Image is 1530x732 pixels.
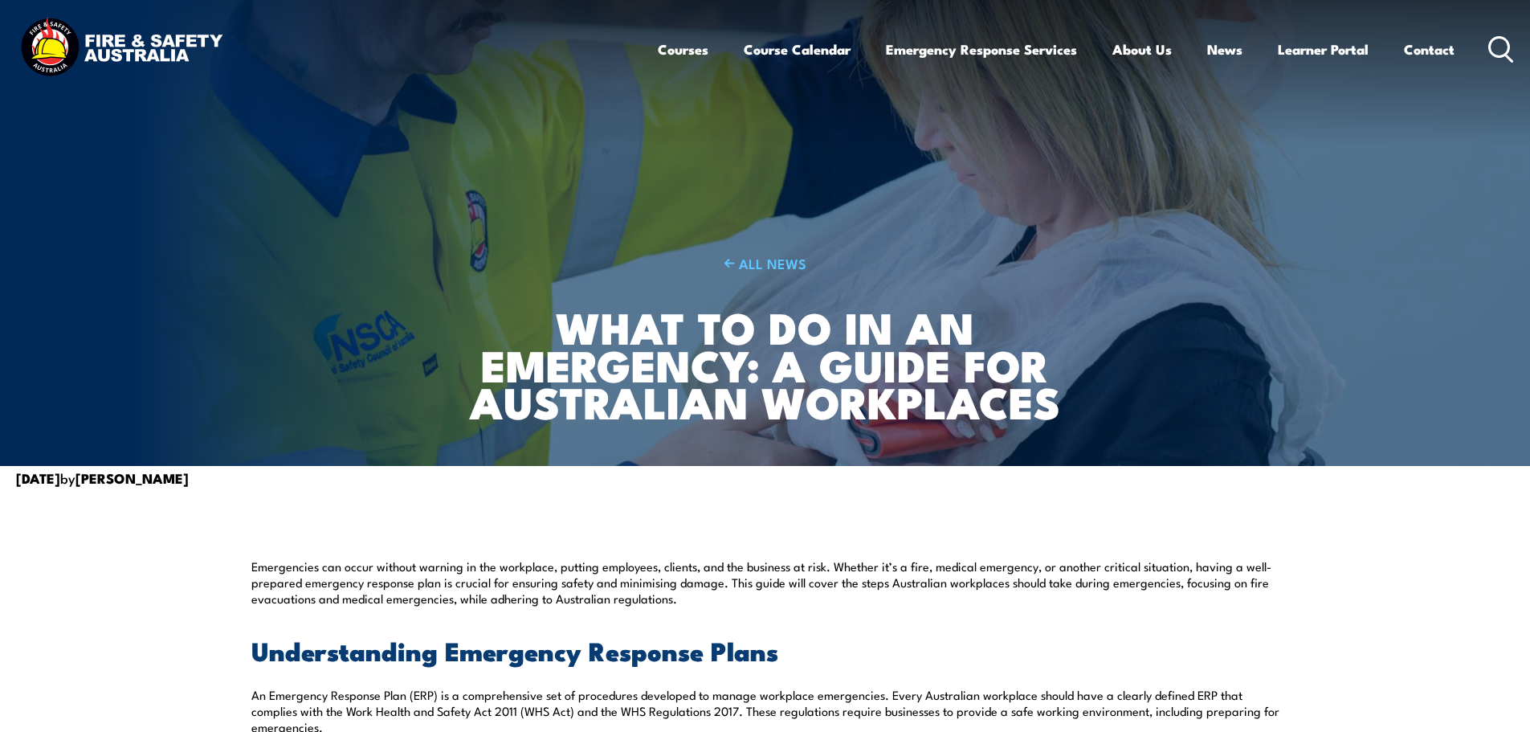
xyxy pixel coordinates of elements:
a: News [1207,28,1242,71]
a: Emergency Response Services [886,28,1077,71]
a: Courses [658,28,708,71]
a: About Us [1112,28,1172,71]
a: Course Calendar [744,28,851,71]
strong: [DATE] [16,468,60,489]
h1: What to Do in an Emergency: A Guide for Australian Workplaces [449,308,1081,420]
a: Contact [1404,28,1455,71]
span: by [16,468,189,488]
a: Learner Portal [1278,28,1369,71]
a: ALL NEWS [449,254,1081,272]
h2: Understanding Emergency Response Plans [251,639,1279,661]
strong: [PERSON_NAME] [75,468,189,489]
p: Emergencies can occur without warning in the workplace, putting employees, clients, and the busin... [251,558,1279,607]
